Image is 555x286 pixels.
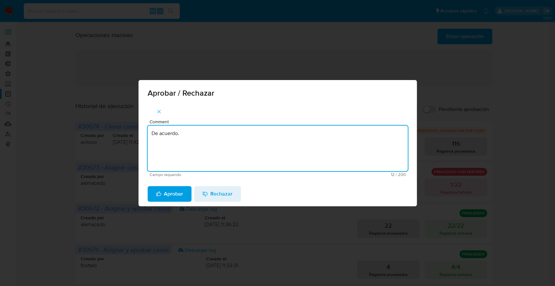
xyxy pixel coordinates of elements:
span: Campo requerido [150,172,278,177]
span: Máximo 200 caracteres [278,172,406,177]
span: Aprobar [156,187,183,201]
span: Aprobar / Rechazar [148,89,408,97]
button: Rechazar [194,186,241,202]
span: Comment [150,119,410,124]
button: Aprobar [148,186,192,202]
textarea: De acuerdo. [148,126,408,171]
span: Rechazar [203,187,232,201]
